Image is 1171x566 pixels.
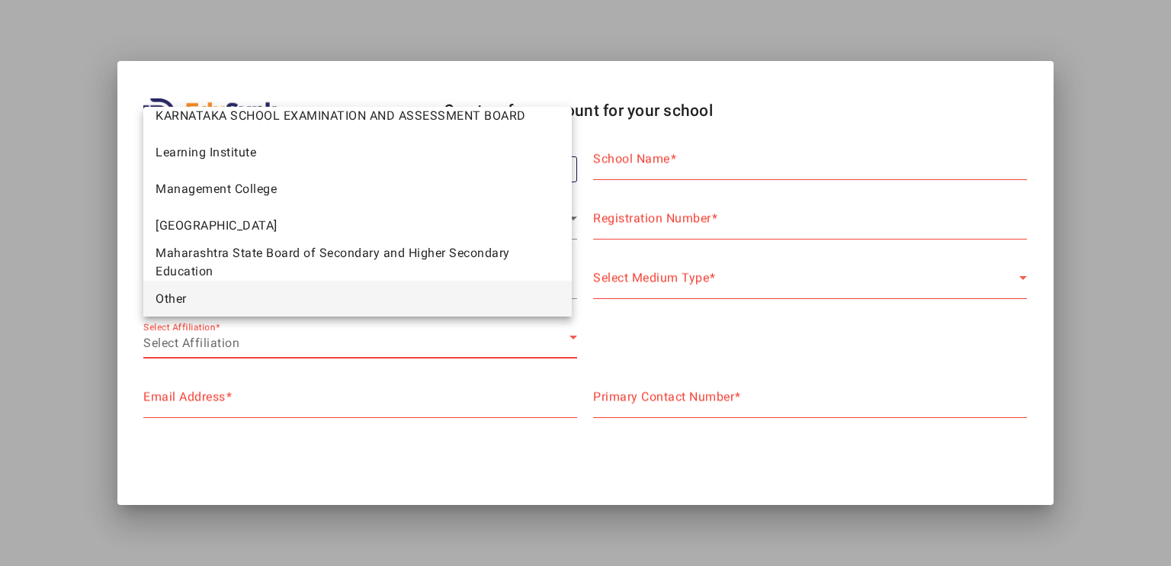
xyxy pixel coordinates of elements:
[156,180,277,198] span: Management College
[156,107,526,125] span: KARNATAKA SCHOOL EXAMINATION AND ASSESSMENT BOARD
[156,143,256,162] span: Learning Institute
[156,290,187,308] span: Other
[156,244,560,281] span: Maharashtra State Board of Secondary and Higher Secondary Education
[156,217,278,235] span: [GEOGRAPHIC_DATA]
